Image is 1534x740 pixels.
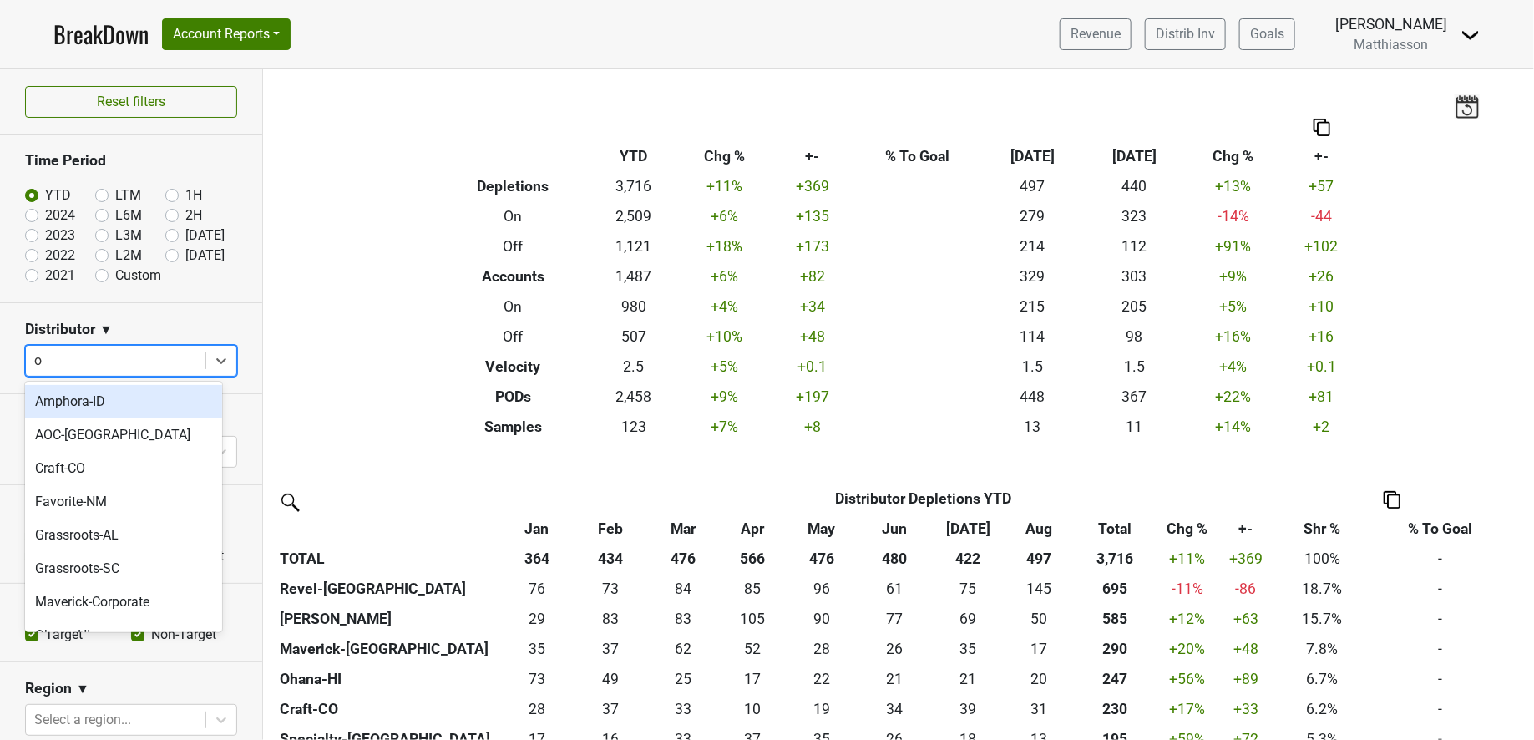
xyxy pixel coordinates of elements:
td: 21.1 [931,664,1005,694]
td: 1,487 [591,261,677,291]
div: 83 [651,608,716,630]
div: 31 [1009,698,1070,720]
th: Chg % [1186,141,1281,171]
label: 1H [185,185,202,205]
th: 566 [720,544,785,574]
td: +11 % [676,171,772,201]
td: +5 % [676,352,772,382]
div: Ohana-HI [25,619,222,652]
td: 69.416 [931,604,1005,634]
img: filter [276,488,302,514]
th: Jul: activate to sort column ascending [931,514,1005,544]
td: +0.1 [1281,352,1362,382]
td: 11 [1084,412,1186,442]
td: +197 [772,382,853,412]
span: +369 [1229,550,1263,567]
div: Amphora-ID [25,385,222,418]
label: L3M [115,226,142,246]
td: 19.59 [1005,664,1073,694]
td: +4 % [676,291,772,322]
td: 84.418 [647,574,721,604]
td: 2,509 [591,201,677,231]
div: 76 [504,578,570,600]
th: % To Goal: activate to sort column ascending [1371,514,1510,544]
td: 440 [1084,171,1186,201]
th: Distributor Depletions YTD [574,484,1273,514]
th: TOTAL [276,544,500,574]
a: Goals [1239,18,1295,50]
td: - [1371,694,1510,724]
td: 49.5 [1005,604,1073,634]
th: +-: activate to sort column ascending [1218,514,1273,544]
td: 100% [1273,544,1371,574]
td: +26 [1281,261,1362,291]
td: +7 % [676,412,772,442]
th: [PERSON_NAME] [276,604,500,634]
td: 16.749 [1005,634,1073,664]
td: +56 % [1157,664,1218,694]
div: 49 [578,668,643,690]
td: +81 [1281,382,1362,412]
th: Off [435,231,591,261]
div: 90 [789,608,854,630]
img: Dropdown Menu [1461,25,1481,45]
td: 303 [1084,261,1186,291]
div: 84 [651,578,716,600]
th: 476 [647,544,721,574]
div: Favorite-NM [25,485,222,519]
td: 1.5 [981,352,1083,382]
td: 74.75 [931,574,1005,604]
td: 205 [1084,291,1186,322]
span: ▼ [99,320,113,340]
td: +10 % [676,322,772,352]
th: Depletions [435,171,591,201]
td: +6 % [676,261,772,291]
td: 16.92 [720,664,785,694]
td: +8 [772,412,853,442]
img: last_updated_date [1455,94,1480,118]
td: 72.59 [500,664,574,694]
th: 247.200 [1073,664,1157,694]
div: -86 [1223,578,1270,600]
td: 51.669 [720,634,785,664]
div: 247 [1077,668,1152,690]
td: 32.5 [647,694,721,724]
td: 36.917 [574,694,647,724]
div: 37 [578,698,643,720]
div: 96 [789,578,854,600]
td: 89.999 [785,604,858,634]
div: 75 [935,578,1000,600]
td: 19 [785,694,858,724]
label: 2024 [45,205,75,226]
td: 2,458 [591,382,677,412]
td: +9 % [676,382,772,412]
td: 15.7% [1273,604,1371,634]
td: 6.2% [1273,694,1371,724]
div: 34 [863,698,928,720]
td: 3,716 [591,171,677,201]
label: 2023 [45,226,75,246]
td: 6.7% [1273,664,1371,694]
div: 21 [935,668,1000,690]
div: 83 [578,608,643,630]
label: [DATE] [185,246,225,266]
th: 585.167 [1073,604,1157,634]
td: +4 % [1186,352,1281,382]
th: Accounts [435,261,591,291]
td: - [1371,634,1510,664]
th: May: activate to sort column ascending [785,514,858,544]
td: +16 [1281,322,1362,352]
td: 34.584 [500,634,574,664]
div: 20 [1009,668,1070,690]
td: +14 % [1186,412,1281,442]
th: Apr: activate to sort column ascending [720,514,785,544]
td: 72.75 [574,574,647,604]
td: 448 [981,382,1083,412]
td: - [1371,544,1510,574]
div: 290 [1077,638,1152,660]
div: +48 [1223,638,1270,660]
td: +48 [772,322,853,352]
div: 73 [504,668,570,690]
button: Account Reports [162,18,291,50]
div: 52 [724,638,781,660]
